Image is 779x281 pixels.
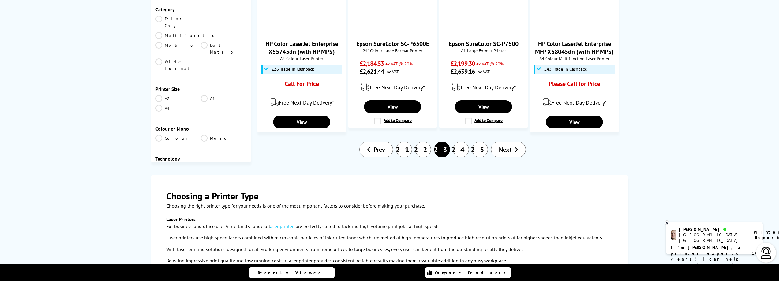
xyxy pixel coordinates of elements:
label: Add to Compare [465,118,503,124]
span: Compare Products [435,270,509,275]
div: modal_delivery [260,94,343,111]
span: £2,639.16 [451,68,475,76]
span: £2,184.53 [360,60,384,68]
span: A1 Large Format Printer [442,48,525,54]
a: A2 [155,95,201,102]
a: HP Color LaserJet Enterprise X55745dn (with HP MPS) [265,40,338,56]
a: Dot Matrix [201,42,246,55]
span: £26 Trade-in Cashback [272,67,314,72]
a: Prev [359,142,393,157]
div: modal_delivery [442,79,525,96]
span: Next [499,146,511,153]
span: £43 Trade-in Cashback [544,67,587,72]
a: View [546,116,603,128]
a: Print Only [155,16,201,29]
span: Technology [155,156,247,162]
div: modal_delivery [533,94,616,111]
span: Colour or Mono [155,126,247,132]
a: laser printers [270,223,296,229]
h3: Laser Printers [166,216,613,222]
a: 24 [453,142,469,157]
label: Add to Compare [374,118,412,124]
a: HP Color LaserJet Enterprise MFP X58045dn (with HP MPS) [535,40,614,56]
a: Epson SureColor SC-P7500 [449,40,519,48]
p: of 14 years! I can help you choose the right product [671,245,758,274]
a: Mobile [155,42,201,55]
a: Mono [201,135,246,142]
a: 25 [472,142,488,157]
span: Printer Size [155,86,247,92]
div: Call For Price [269,80,335,91]
a: Wide Format [155,58,201,72]
span: A4 Colour Multifunction Laser Printer [533,56,616,61]
span: £2,621.44 [360,68,384,76]
a: A4 [155,105,201,112]
a: Recently Viewed [249,267,335,278]
span: Recently Viewed [258,270,327,275]
a: Next [491,142,526,157]
p: With laser printing solutions designed for all working environments from home offices to large bu... [166,245,613,253]
img: user-headset-light.svg [760,247,772,259]
p: Laser printers use high speed lasers combined with microscopic particles of ink called toner whic... [166,234,613,242]
span: A4 Colour Laser Printer [260,56,343,61]
a: 22 [415,142,431,157]
span: Category [155,6,247,13]
img: ashley-livechat.png [671,230,676,240]
div: [PERSON_NAME] [679,227,746,232]
a: Multifunction [155,32,222,39]
a: View [273,116,330,128]
a: View [364,100,421,113]
span: £2,199.30 [451,60,475,68]
p: Boasting impressive print quality and low running costs a laser printer provides consistent, reli... [166,257,613,265]
div: Please Call for Price [541,80,607,91]
div: modal_delivery [351,79,434,96]
a: 21 [396,142,412,157]
a: Compare Products [425,267,511,278]
a: Colour [155,135,201,142]
b: I'm [PERSON_NAME], a printer expert [671,245,742,256]
a: A3 [201,95,246,102]
h2: Choosing a Printer Type [166,190,613,202]
span: Prev [374,146,385,153]
a: View [455,100,512,113]
span: ex VAT @ 20% [385,61,413,67]
span: inc VAT [476,69,490,75]
a: Epson SureColor SC-P6500E [356,40,429,48]
span: inc VAT [385,69,399,75]
div: [GEOGRAPHIC_DATA], [GEOGRAPHIC_DATA] [679,232,746,243]
span: ex VAT @ 20% [476,61,504,67]
p: Choosing the right printer type for your needs is one of the most important factors to consider b... [166,202,613,210]
p: For business and office use Printerland’s range of are perfectly suited to tackling high volume p... [166,222,613,231]
span: 24" Colour Large Format Printer [351,48,434,54]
